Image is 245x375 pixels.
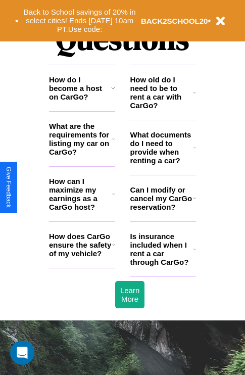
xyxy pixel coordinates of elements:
h3: How do I become a host on CarGo? [49,75,111,101]
button: Learn More [115,281,144,308]
h3: Can I modify or cancel my CarGo reservation? [130,185,193,211]
div: Open Intercom Messenger [10,341,34,365]
div: Give Feedback [5,167,12,208]
h3: What are the requirements for listing my car on CarGo? [49,122,112,156]
h3: How does CarGo ensure the safety of my vehicle? [49,232,112,258]
button: Back to School savings of 20% in select cities! Ends [DATE] 10am PT.Use code: [19,5,141,36]
h3: Is insurance included when I rent a car through CarGo? [130,232,193,266]
h3: What documents do I need to provide when renting a car? [130,130,194,165]
h3: How old do I need to be to rent a car with CarGo? [130,75,193,110]
b: BACK2SCHOOL20 [141,17,208,25]
h3: How can I maximize my earnings as a CarGo host? [49,177,112,211]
